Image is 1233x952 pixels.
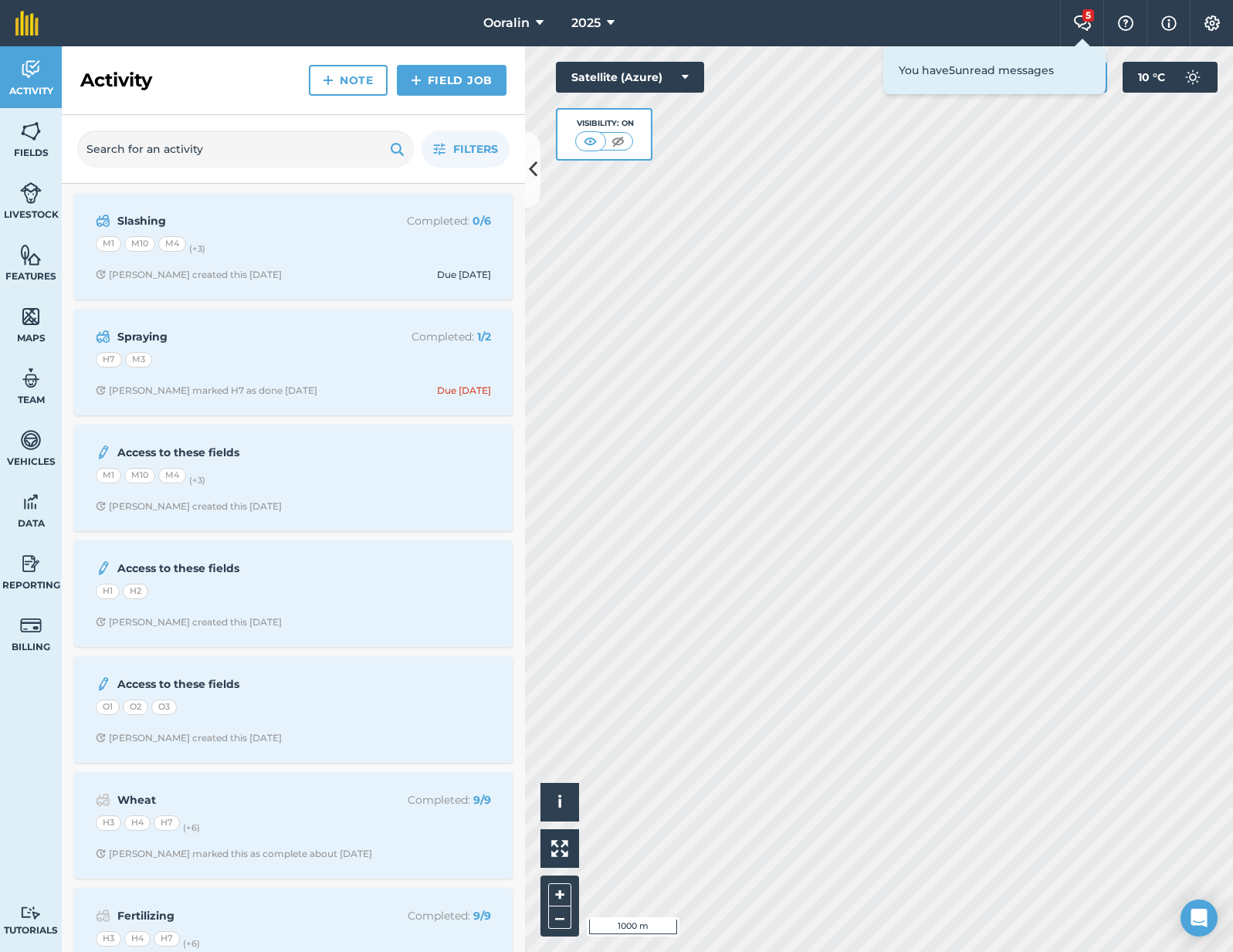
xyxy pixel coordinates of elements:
[96,931,121,947] div: H3
[1082,9,1094,22] div: 5
[83,781,503,869] a: WheatCompleted: 9/9H3H4H7(+6)Clock with arrow pointing clockwise[PERSON_NAME] marked this as comp...
[309,65,388,96] a: Note
[117,212,362,229] strong: Slashing
[411,71,422,90] img: svg+xml;base64,PHN2ZyB4bWxucz0iaHR0cDovL3d3dy53My5vcmcvMjAwMC9zdmciIHdpZHRoPSIxNCIgaGVpZ2h0PSIyNC...
[96,675,111,693] img: svg+xml;base64,PD94bWwgdmVyc2lvbj0iMS4wIiBlbmNvZGluZz0idXRmLTgiPz4KPCEtLSBHZW5lcmF0b3I6IEFkb2JlIE...
[608,134,628,149] img: svg+xml;base64,PHN2ZyB4bWxucz0iaHR0cDovL3d3dy53My5vcmcvMjAwMC9zdmciIHdpZHRoPSI1MCIgaGVpZ2h0PSI0MC...
[368,328,491,345] p: Completed :
[96,385,317,397] div: [PERSON_NAME] marked H7 as done [DATE]
[189,243,205,254] small: (+ 3 )
[20,305,42,328] img: svg+xml;base64,PHN2ZyB4bWxucz0iaHR0cDovL3d3dy53My5vcmcvMjAwMC9zdmciIHdpZHRoPSI1NiIgaGVpZ2h0PSI2MC...
[556,62,704,93] button: Satellite (Azure)
[390,140,405,158] img: svg+xml;base64,PHN2ZyB4bWxucz0iaHR0cDovL3d3dy53My5vcmcvMjAwMC9zdmciIHdpZHRoPSIxOSIgaGVpZ2h0PSIyNC...
[124,236,155,252] div: M10
[189,475,205,486] small: (+ 3 )
[96,559,111,578] img: svg+xml;base64,PD94bWwgdmVyc2lvbj0iMS4wIiBlbmNvZGluZz0idXRmLTgiPz4KPCEtLSBHZW5lcmF0b3I6IEFkb2JlIE...
[83,550,503,638] a: Access to these fieldsH1H2Clock with arrow pointing clockwise[PERSON_NAME] created this [DATE]
[473,793,491,807] strong: 9 / 9
[124,931,151,947] div: H4
[96,327,110,346] img: svg+xml;base64,PD94bWwgdmVyc2lvbj0iMS4wIiBlbmNvZGluZz0idXRmLTgiPz4KPCEtLSBHZW5lcmF0b3I6IEFkb2JlIE...
[575,117,634,130] div: Visibility: On
[20,429,42,452] img: svg+xml;base64,PD94bWwgdmVyc2lvbj0iMS4wIiBlbmNvZGluZz0idXRmLTgiPz4KPCEtLSBHZW5lcmF0b3I6IEFkb2JlIE...
[96,269,282,281] div: [PERSON_NAME] created this [DATE]
[151,700,177,715] div: O3
[473,214,491,228] strong: 0 / 6
[96,791,110,809] img: svg+xml;base64,PD94bWwgdmVyc2lvbj0iMS4wIiBlbmNvZGluZz0idXRmLTgiPz4KPCEtLSBHZW5lcmF0b3I6IEFkb2JlIE...
[96,732,282,744] div: [PERSON_NAME] created this [DATE]
[125,352,152,368] div: M3
[96,848,372,860] div: [PERSON_NAME] marked this as complete about [DATE]
[581,134,600,149] img: svg+xml;base64,PHN2ZyB4bWxucz0iaHR0cDovL3d3dy53My5vcmcvMjAwMC9zdmciIHdpZHRoPSI1MCIgaGVpZ2h0PSI0MC...
[117,907,362,924] strong: Fertilizing
[83,434,503,522] a: Access to these fieldsM1M10M4(+3)Clock with arrow pointing clockwise[PERSON_NAME] created this [D...
[437,269,491,281] div: Due [DATE]
[20,58,42,81] img: svg+xml;base64,PD94bWwgdmVyc2lvbj0iMS4wIiBlbmNvZGluZz0idXRmLTgiPz4KPCEtLSBHZW5lcmF0b3I6IEFkb2JlIE...
[1116,15,1135,31] img: A question mark icon
[96,733,106,743] img: Clock with arrow pointing clockwise
[20,614,42,637] img: svg+xml;base64,PD94bWwgdmVyc2lvbj0iMS4wIiBlbmNvZGluZz0idXRmLTgiPz4KPCEtLSBHZW5lcmF0b3I6IEFkb2JlIE...
[20,367,42,390] img: svg+xml;base64,PD94bWwgdmVyc2lvbj0iMS4wIiBlbmNvZGluZz0idXRmLTgiPz4KPCEtLSBHZW5lcmF0b3I6IEFkb2JlIE...
[117,676,362,693] strong: Access to these fields
[1123,62,1218,93] button: 10 °C
[540,783,579,822] button: i
[96,385,106,395] img: Clock with arrow pointing clockwise
[20,490,42,513] img: svg+xml;base64,PD94bWwgdmVyc2lvbj0iMS4wIiBlbmNvZGluZz0idXRmLTgiPz4KPCEtLSBHZW5lcmF0b3I6IEFkb2JlIE...
[96,700,120,715] div: O1
[557,792,562,811] span: i
[123,700,148,715] div: O2
[154,815,180,831] div: H7
[96,501,106,511] img: Clock with arrow pointing clockwise
[96,584,120,599] div: H1
[96,815,121,831] div: H3
[77,130,414,168] input: Search for an activity
[124,468,155,483] div: M10
[96,906,110,925] img: svg+xml;base64,PD94bWwgdmVyc2lvbj0iMS4wIiBlbmNvZGluZz0idXRmLTgiPz4KPCEtLSBHZW5lcmF0b3I6IEFkb2JlIE...
[96,617,106,627] img: Clock with arrow pointing clockwise
[123,584,148,599] div: H2
[96,468,121,483] div: M1
[96,500,282,513] div: [PERSON_NAME] created this [DATE]
[477,330,491,344] strong: 1 / 2
[397,65,506,96] a: Field Job
[368,212,491,229] p: Completed :
[117,328,362,345] strong: Spraying
[368,907,491,924] p: Completed :
[158,236,186,252] div: M4
[96,849,106,859] img: Clock with arrow pointing clockwise
[117,444,362,461] strong: Access to these fields
[83,666,503,754] a: Access to these fieldsO1O2O3Clock with arrow pointing clockwise[PERSON_NAME] created this [DATE]
[96,352,122,368] div: H7
[437,385,491,397] div: Due [DATE]
[899,62,1090,79] p: You have 5 unread messages
[1161,14,1177,32] img: svg+xml;base64,PHN2ZyB4bWxucz0iaHR0cDovL3d3dy53My5vcmcvMjAwMC9zdmciIHdpZHRoPSIxNyIgaGVpZ2h0PSIxNy...
[20,906,42,920] img: svg+xml;base64,PD94bWwgdmVyc2lvbj0iMS4wIiBlbmNvZGluZz0idXRmLTgiPz4KPCEtLSBHZW5lcmF0b3I6IEFkb2JlIE...
[551,840,568,857] img: Four arrows, one pointing top left, one top right, one bottom right and the last bottom left
[20,181,42,205] img: svg+xml;base64,PD94bWwgdmVyc2lvbj0iMS4wIiBlbmNvZGluZz0idXRmLTgiPz4KPCEtLSBHZW5lcmF0b3I6IEFkb2JlIE...
[96,443,111,462] img: svg+xml;base64,PD94bWwgdmVyc2lvbj0iMS4wIiBlbmNvZGluZz0idXRmLTgiPz4KPCEtLSBHZW5lcmF0b3I6IEFkb2JlIE...
[183,822,200,833] small: (+ 6 )
[83,202,503,290] a: SlashingCompleted: 0/6M1M10M4(+3)Clock with arrow pointing clockwise[PERSON_NAME] created this [D...
[1203,15,1221,31] img: A cog icon
[158,468,186,483] div: M4
[96,236,121,252] div: M1
[571,14,601,32] span: 2025
[20,243,42,266] img: svg+xml;base64,PHN2ZyB4bWxucz0iaHR0cDovL3d3dy53My5vcmcvMjAwMC9zdmciIHdpZHRoPSI1NiIgaGVpZ2h0PSI2MC...
[124,815,151,831] div: H4
[96,616,282,628] div: [PERSON_NAME] created this [DATE]
[323,71,334,90] img: svg+xml;base64,PHN2ZyB4bWxucz0iaHR0cDovL3d3dy53My5vcmcvMjAwMC9zdmciIHdpZHRoPSIxNCIgaGVpZ2h0PSIyNC...
[453,141,498,158] span: Filters
[548,883,571,906] button: +
[183,938,200,949] small: (+ 6 )
[1138,62,1165,93] span: 10 ° C
[548,906,571,929] button: –
[473,909,491,923] strong: 9 / 9
[368,791,491,808] p: Completed :
[117,560,362,577] strong: Access to these fields
[1180,899,1218,937] div: Open Intercom Messenger
[1177,62,1208,93] img: svg+xml;base64,PD94bWwgdmVyc2lvbj0iMS4wIiBlbmNvZGluZz0idXRmLTgiPz4KPCEtLSBHZW5lcmF0b3I6IEFkb2JlIE...
[1073,15,1092,31] img: Two speech bubbles overlapping with the left bubble in the forefront
[15,11,39,36] img: fieldmargin Logo
[80,68,152,93] h2: Activity
[483,14,530,32] span: Ooralin
[154,931,180,947] div: H7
